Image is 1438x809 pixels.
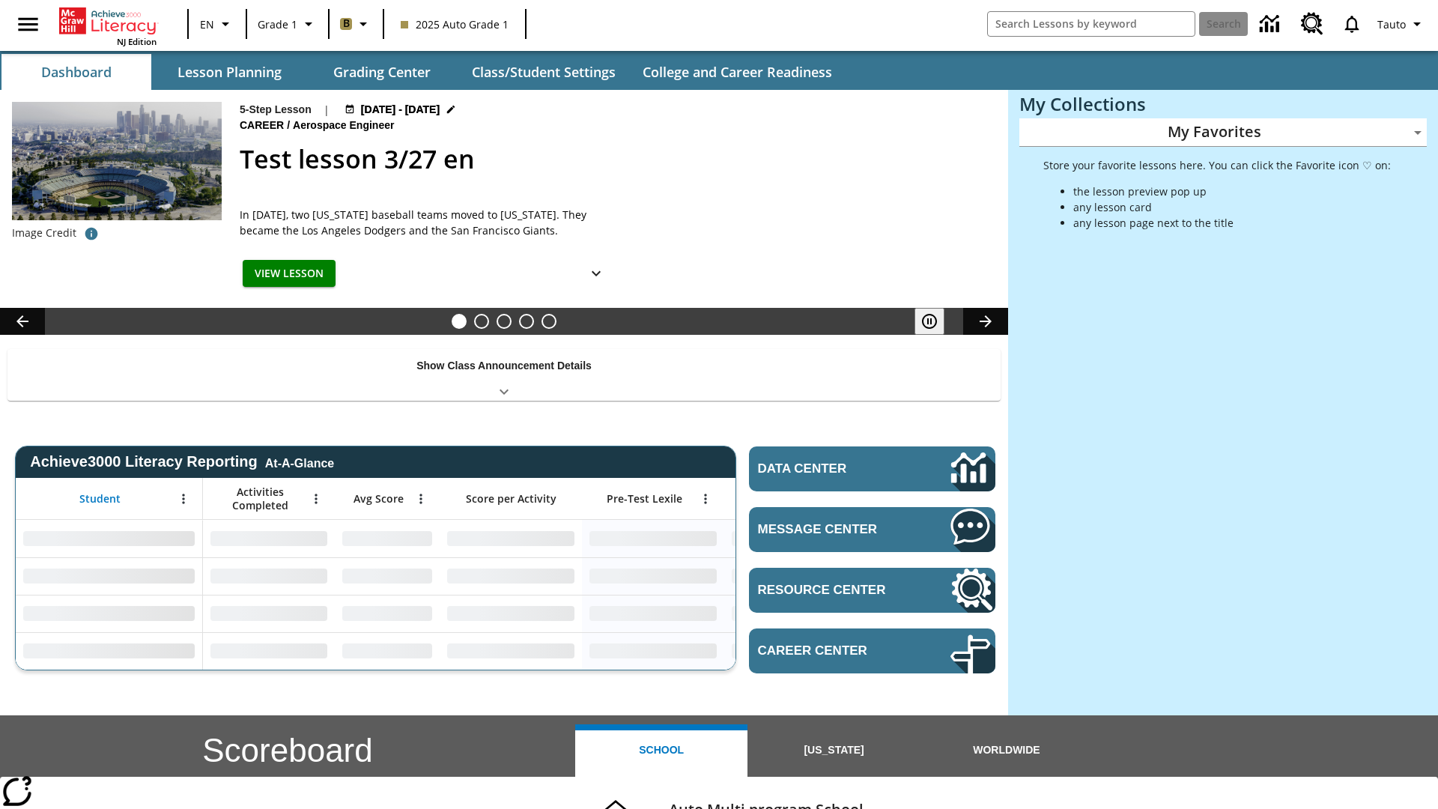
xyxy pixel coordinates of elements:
span: Avg Score [354,492,404,506]
button: Grading Center [307,54,457,90]
span: B [343,14,350,33]
button: Open Menu [172,488,195,510]
img: Dodgers stadium. [12,102,222,220]
button: Slide 2 Ask the Scientist: Furry Friends [474,314,489,329]
button: Show Details [581,260,611,288]
div: No Data, [724,557,867,595]
div: No Data, [335,595,440,632]
span: NJ Edition [117,36,157,47]
span: Career [240,118,287,134]
button: Open Menu [694,488,717,510]
a: Notifications [1332,4,1371,43]
div: No Data, [335,520,440,557]
span: [DATE] - [DATE] [361,102,440,118]
button: Open Menu [410,488,432,510]
button: Class/Student Settings [460,54,628,90]
button: School [575,724,747,777]
span: Score per Activity [466,492,556,506]
div: No Data, [724,520,867,557]
button: Slide 4 Pre-release lesson [519,314,534,329]
button: Lesson carousel, Next [963,308,1008,335]
button: Slide 1 Test lesson 3/27 en [452,314,467,329]
button: Image credit: David Sucsy/E+/Getty Images [76,220,106,247]
h3: My Collections [1019,94,1427,115]
button: Boost Class color is light brown. Change class color [334,10,378,37]
h2: Test lesson 3/27 en [240,140,990,178]
a: Career Center [749,628,995,673]
p: Store your favorite lessons here. You can click the Favorite icon ♡ on: [1043,157,1391,173]
div: No Data, [335,632,440,670]
button: Dashboard [1,54,151,90]
div: No Data, [203,557,335,595]
button: Open side menu [6,2,50,46]
button: Grade: Grade 1, Select a grade [252,10,324,37]
span: Activities Completed [210,485,309,512]
span: EN [200,16,214,32]
button: College and Career Readiness [631,54,844,90]
span: Message Center [758,522,905,537]
a: Resource Center, Will open in new tab [749,568,995,613]
div: Pause [914,308,959,335]
a: Resource Center, Will open in new tab [1292,4,1332,44]
button: Language: EN, Select a language [193,10,241,37]
div: Show Class Announcement Details [7,349,1001,401]
span: Tauto [1377,16,1406,32]
a: Data Center [749,446,995,491]
li: any lesson card [1073,199,1391,215]
span: Grade 1 [258,16,297,32]
p: Image Credit [12,225,76,240]
div: In [DATE], two [US_STATE] baseball teams moved to [US_STATE]. They became the Los Angeles Dodgers... [240,207,614,238]
button: Slide 3 Cars of the Future? [497,314,512,329]
button: [US_STATE] [747,724,920,777]
span: | [324,102,330,118]
button: Profile/Settings [1371,10,1432,37]
button: Open Menu [305,488,327,510]
span: Pre-Test Lexile [607,492,682,506]
div: No Data, [203,520,335,557]
button: Aug 24 - Aug 24 Choose Dates [342,102,460,118]
a: Home [59,6,157,36]
button: Pause [914,308,944,335]
span: Career Center [758,643,905,658]
div: At-A-Glance [265,454,334,470]
div: My Favorites [1019,118,1427,147]
div: No Data, [724,595,867,632]
input: search field [988,12,1195,36]
div: No Data, [203,595,335,632]
li: any lesson page next to the title [1073,215,1391,231]
button: Slide 5 Remembering Justice O'Connor [541,314,556,329]
span: In 1958, two New York baseball teams moved to California. They became the Los Angeles Dodgers and... [240,207,614,238]
span: / [287,119,290,131]
span: Student [79,492,121,506]
span: 2025 Auto Grade 1 [401,16,509,32]
p: Show Class Announcement Details [416,358,592,374]
span: Achieve3000 Literacy Reporting [30,453,334,470]
div: No Data, [203,632,335,670]
span: Resource Center [758,583,905,598]
button: Worldwide [920,724,1093,777]
div: No Data, [335,557,440,595]
div: No Data, [724,632,867,670]
button: Lesson Planning [154,54,304,90]
a: Data Center [1251,4,1292,45]
p: 5-Step Lesson [240,102,312,118]
span: Aerospace Engineer [293,118,397,134]
span: Data Center [758,461,899,476]
button: View Lesson [243,260,336,288]
div: Home [59,4,157,47]
a: Message Center [749,507,995,552]
li: the lesson preview pop up [1073,184,1391,199]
